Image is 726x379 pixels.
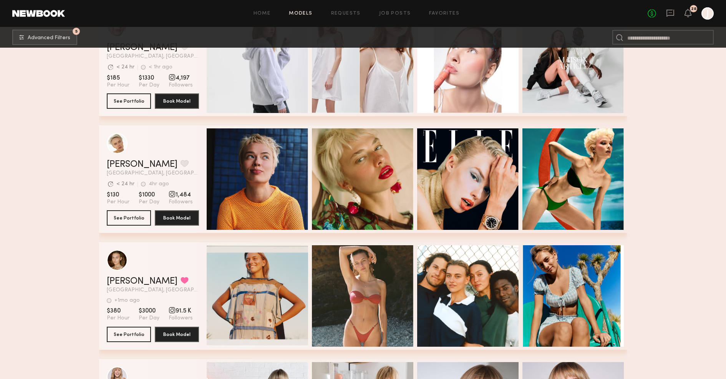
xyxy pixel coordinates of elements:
span: Per Hour [107,82,129,89]
button: See Portfolio [107,327,151,342]
span: 91.5 K [169,307,193,315]
a: J [701,7,714,20]
span: [GEOGRAPHIC_DATA], [GEOGRAPHIC_DATA] [107,54,199,59]
button: 5Advanced Filters [12,30,77,45]
button: See Portfolio [107,93,151,109]
button: Book Model [155,93,199,109]
span: Per Hour [107,315,129,322]
a: Home [254,11,271,16]
div: 28 [691,7,696,11]
span: Followers [169,199,193,206]
button: See Portfolio [107,210,151,226]
span: $1330 [139,74,159,82]
span: Advanced Filters [28,35,70,41]
span: Followers [169,82,193,89]
div: < 1hr ago [149,65,172,70]
span: 1,484 [169,191,193,199]
div: < 24 hr [116,65,134,70]
div: < 24 hr [116,181,134,187]
span: [GEOGRAPHIC_DATA], [GEOGRAPHIC_DATA] [107,171,199,176]
span: Followers [169,315,193,322]
div: 4hr ago [149,181,169,187]
a: [PERSON_NAME] [107,160,177,169]
span: Per Hour [107,199,129,206]
a: Requests [331,11,361,16]
span: [GEOGRAPHIC_DATA], [GEOGRAPHIC_DATA] [107,288,199,293]
span: $185 [107,74,129,82]
span: Per Day [139,199,159,206]
a: Models [289,11,312,16]
span: $3000 [139,307,159,315]
span: 5 [75,30,78,33]
button: Book Model [155,327,199,342]
span: $1000 [139,191,159,199]
a: [PERSON_NAME] [107,277,177,286]
a: Favorites [429,11,459,16]
a: [PERSON_NAME] [107,43,177,52]
button: Book Model [155,210,199,226]
a: Job Posts [379,11,411,16]
div: +1mo ago [114,298,140,303]
span: 4,197 [169,74,193,82]
span: $380 [107,307,129,315]
span: Per Day [139,82,159,89]
span: $130 [107,191,129,199]
span: Per Day [139,315,159,322]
